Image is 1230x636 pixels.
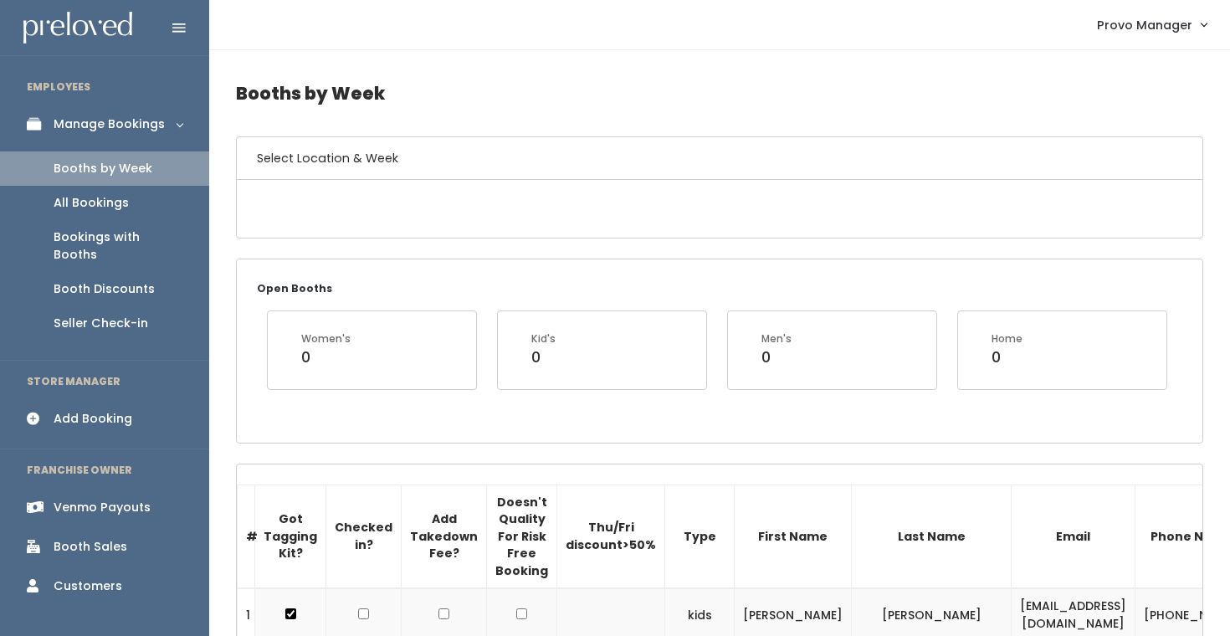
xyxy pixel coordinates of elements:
div: 0 [992,346,1022,368]
th: Last Name [852,485,1012,588]
div: Manage Bookings [54,115,165,133]
h4: Booths by Week [236,70,1203,116]
div: Women's [301,331,351,346]
span: Provo Manager [1097,16,1192,34]
div: Venmo Payouts [54,499,151,516]
div: Booths by Week [54,160,152,177]
th: Doesn't Quality For Risk Free Booking [487,485,557,588]
th: Add Takedown Fee? [402,485,487,588]
div: 0 [761,346,792,368]
div: 0 [301,346,351,368]
a: Provo Manager [1080,7,1223,43]
div: Bookings with Booths [54,228,182,264]
div: All Bookings [54,194,129,212]
div: 0 [531,346,556,368]
th: Checked in? [326,485,402,588]
div: Kid's [531,331,556,346]
div: Booth Sales [54,538,127,556]
small: Open Booths [257,281,332,295]
div: Men's [761,331,792,346]
div: Seller Check-in [54,315,148,332]
div: Add Booking [54,410,132,428]
th: Got Tagging Kit? [255,485,326,588]
img: preloved logo [23,12,132,44]
th: # [238,485,255,588]
div: Booth Discounts [54,280,155,298]
h6: Select Location & Week [237,137,1202,180]
div: Home [992,331,1022,346]
div: Customers [54,577,122,595]
th: Email [1012,485,1135,588]
th: Thu/Fri discount>50% [557,485,665,588]
th: Type [665,485,735,588]
th: First Name [735,485,852,588]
